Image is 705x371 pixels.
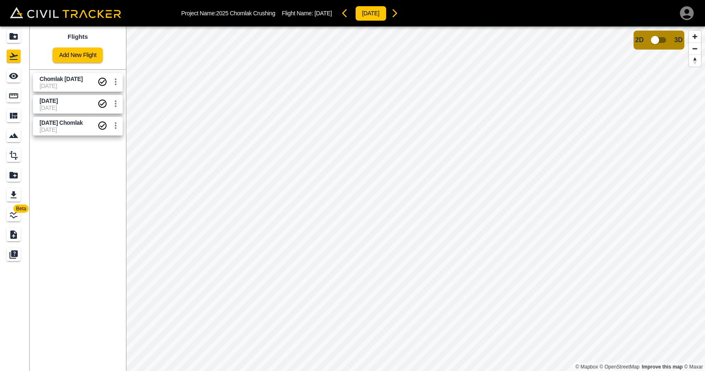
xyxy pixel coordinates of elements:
canvas: Map [126,26,705,371]
p: Project Name: 2025 Chomlak Crushing [181,10,275,17]
img: Civil Tracker [10,7,121,19]
span: [DATE] [314,10,332,17]
button: Reset bearing to north [689,55,701,67]
button: [DATE] [355,6,387,21]
a: Map feedback [642,364,683,370]
button: Zoom in [689,31,701,43]
span: 2D [635,36,643,44]
button: Zoom out [689,43,701,55]
p: Flight Name: [282,10,332,17]
a: OpenStreetMap [600,364,640,370]
span: 3D [674,36,683,44]
a: Maxar [684,364,703,370]
a: Mapbox [575,364,598,370]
